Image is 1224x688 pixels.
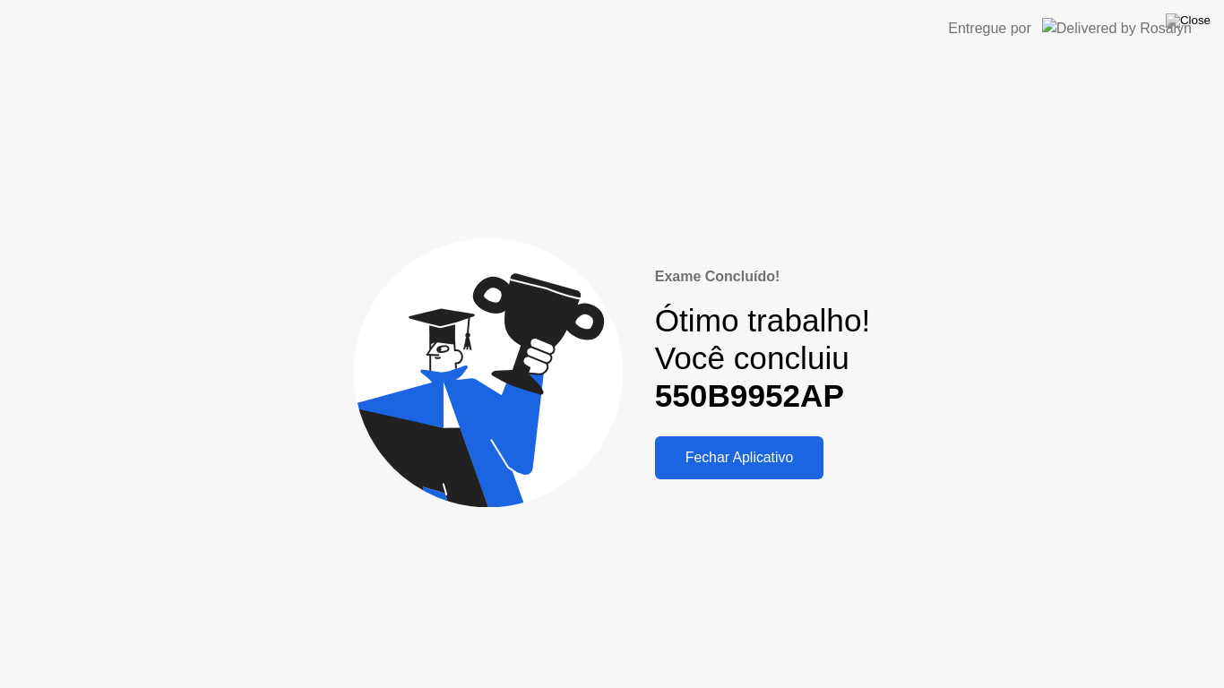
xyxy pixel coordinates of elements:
[655,378,844,413] b: 550B9952AP
[655,302,871,416] div: Ótimo trabalho! Você concluiu
[655,266,871,288] div: Exame Concluído!
[1166,13,1211,28] img: Close
[655,436,824,479] button: Fechar Aplicativo
[660,450,819,466] div: Fechar Aplicativo
[948,18,1031,39] div: Entregue por
[1042,18,1192,39] img: Delivered by Rosalyn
